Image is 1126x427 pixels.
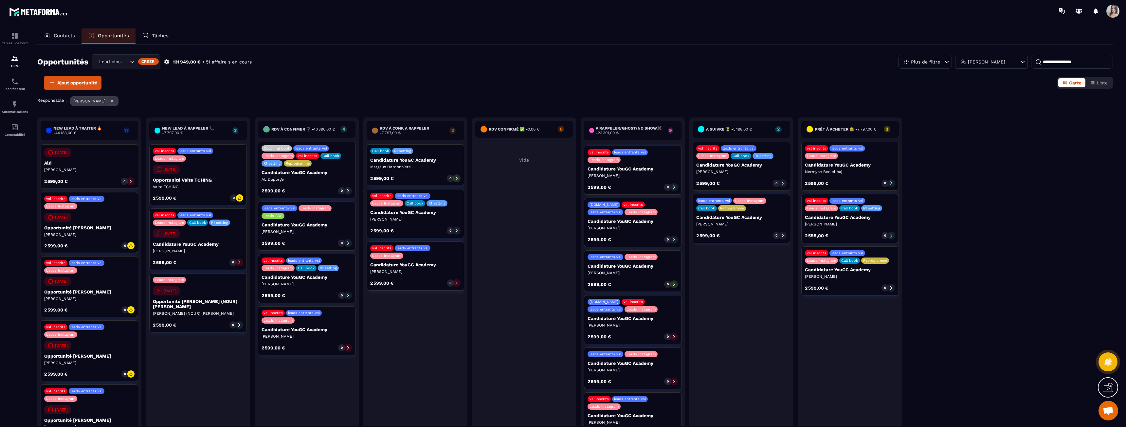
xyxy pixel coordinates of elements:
[233,196,235,200] p: 0
[162,126,229,135] h6: New lead à RAPPELER 📞 -
[624,300,643,304] p: vsl inscrits
[314,127,335,132] span: 10 396,00 €
[397,194,428,198] p: leads entrants vsl
[44,167,135,172] p: [PERSON_NAME]
[831,199,863,203] p: leads entrants vsl
[698,199,730,203] p: leads entrants vsl
[44,353,135,359] p: Opportunité [PERSON_NAME]
[588,420,678,425] p: [PERSON_NAME]
[288,311,320,315] p: leads entrants vsl
[733,154,749,158] p: Call book
[55,343,68,348] p: [DATE]
[588,379,611,384] p: 2 599,00 €
[155,221,184,225] p: Leads Instagram
[11,32,19,40] img: formation
[98,33,129,39] p: Opportunités
[698,154,727,158] p: Leads Instagram
[372,201,401,205] p: Leads Instagram
[124,308,126,312] p: 0
[831,251,863,255] p: leads entrants vsl
[696,222,787,227] p: [PERSON_NAME]
[588,185,611,189] p: 2 599,00 €
[590,203,618,207] p: [DOMAIN_NAME]
[153,260,176,265] p: 2 599,00 €
[44,418,135,423] p: Opportunité [PERSON_NAME]
[863,258,887,263] p: Reprogrammé
[341,188,343,193] p: 0
[2,118,28,141] a: accountantaccountantComptabilité
[668,128,673,133] p: 9
[55,279,68,284] p: [DATE]
[588,334,611,339] p: 2 599,00 €
[588,413,678,418] p: Candidature YouGC Academy
[588,173,678,178] p: [PERSON_NAME]
[588,270,678,276] p: [PERSON_NAME]
[775,233,777,238] p: 0
[98,58,122,65] span: Lead closing
[11,123,19,131] img: accountant
[262,177,352,182] p: AL Duporge
[46,325,65,329] p: vsl inscrits
[54,33,75,39] p: Contacts
[155,156,184,161] p: Leads Instagram
[202,59,204,65] p: •
[590,404,619,409] p: Leads Instagram
[138,58,159,65] div: Créer
[884,286,886,290] p: 0
[82,28,136,44] a: Opportunités
[614,150,646,154] p: leads entrants vsl
[2,41,28,45] p: Tableau de bord
[44,225,135,230] p: Opportunité [PERSON_NAME]
[370,217,461,222] p: [PERSON_NAME]
[164,167,176,172] p: [DATE]
[179,213,211,217] p: leads entrants vsl
[2,27,28,50] a: formationformationTableau de bord
[372,246,391,250] p: vsl inscrits
[667,334,669,339] p: 0
[71,389,102,393] p: leads entrants vsl
[320,266,337,270] p: R1 setting
[1086,78,1112,87] button: Liste
[153,323,176,327] p: 2 599,00 €
[44,372,68,376] p: 2 599,00 €
[805,169,895,174] p: Nermyne Ben el haj
[1069,80,1081,85] span: Carte
[173,59,201,65] p: 131 949,00 €
[667,282,669,287] p: 0
[262,222,352,227] p: Candidature YouGC Academy
[136,28,175,44] a: Tâches
[288,258,320,263] p: leads entrants vsl
[598,131,619,135] span: 23 391,00 €
[2,64,28,68] p: CRM
[263,318,293,323] p: Leads Instagram
[11,55,19,62] img: formation
[232,260,234,265] p: 0
[805,215,895,220] p: Candidature YouGC Academy
[968,60,1005,64] p: [PERSON_NAME]
[46,268,75,273] p: Leads Instagram
[370,176,394,181] p: 2 599,00 €
[723,146,754,151] p: leads entrants vsl
[37,55,88,68] h2: Opportunités
[775,181,777,186] p: 0
[775,127,782,131] p: 2
[341,346,343,350] p: 0
[44,360,135,365] p: [PERSON_NAME]
[590,210,621,214] p: leads entrants vsl
[11,100,19,108] img: automations
[372,194,391,198] p: vsl inscrits
[44,232,135,237] p: [PERSON_NAME]
[44,308,68,312] p: 2 599,00 €
[696,169,787,174] p: [PERSON_NAME]
[46,204,75,208] p: Leads Instagram
[2,50,28,73] a: formationformationCRM
[627,255,656,259] p: Leads Instagram
[380,126,446,135] h6: RDV à conf. A RAPPELER -
[667,185,669,189] p: 0
[884,181,886,186] p: 0
[262,188,285,193] p: 2 599,00 €
[397,246,428,250] p: leads entrants vsl
[263,258,283,263] p: vsl inscrits
[37,28,82,44] a: Contacts
[164,131,183,135] span: 7 797,00 €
